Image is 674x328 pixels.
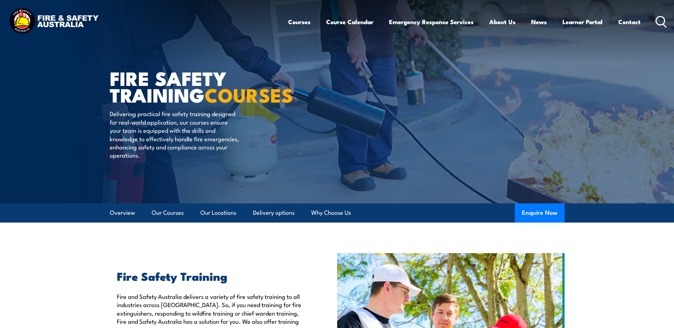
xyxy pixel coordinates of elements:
a: News [531,12,547,31]
a: Our Courses [152,203,184,222]
h1: FIRE SAFETY TRAINING [110,70,285,103]
a: Emergency Response Services [389,12,474,31]
a: Why Choose Us [311,203,351,222]
strong: COURSES [205,80,293,109]
a: Overview [110,203,135,222]
a: Contact [618,12,641,31]
a: Courses [288,12,311,31]
a: Delivery options [253,203,295,222]
a: Course Calendar [326,12,373,31]
a: Learner Portal [562,12,603,31]
a: About Us [489,12,516,31]
h2: Fire Safety Training [117,271,304,281]
a: Our Locations [200,203,236,222]
button: Enquire Now [515,203,565,223]
p: Delivering practical fire safety training designed for real-world application, our courses ensure... [110,109,239,159]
